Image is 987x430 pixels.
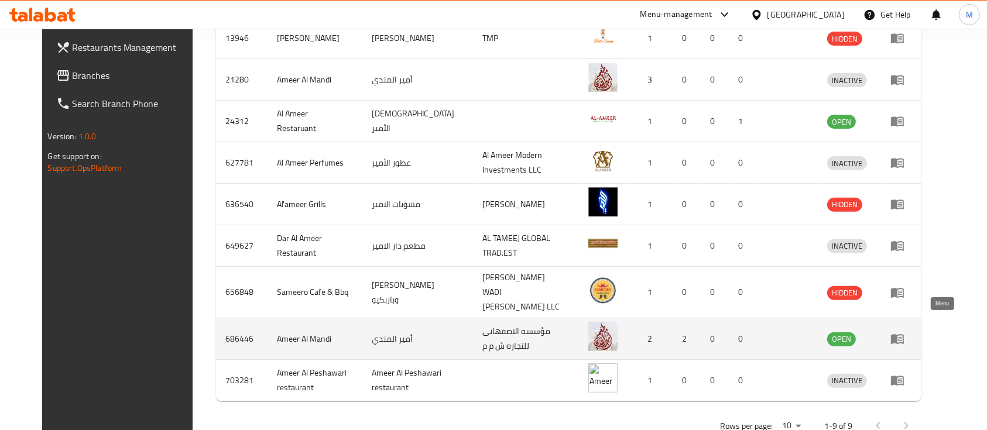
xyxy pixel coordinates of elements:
td: 0 [673,360,701,401]
td: 1 [632,18,673,59]
a: Branches [47,61,207,90]
div: Menu [890,114,912,128]
span: INACTIVE [827,74,867,87]
td: 0 [673,101,701,142]
td: 0 [729,318,757,360]
div: [GEOGRAPHIC_DATA] [767,8,845,21]
td: 13946 [216,18,268,59]
span: HIDDEN [827,198,862,211]
td: Al Ameer Perfumes [268,142,362,184]
td: 649627 [216,225,268,267]
a: Search Branch Phone [47,90,207,118]
td: 0 [729,184,757,225]
td: 0 [729,18,757,59]
div: Menu [890,239,912,253]
td: [PERSON_NAME] [362,18,474,59]
span: M [966,8,973,21]
td: 0 [729,360,757,401]
td: 0 [701,101,729,142]
td: 0 [701,142,729,184]
td: 0 [673,142,701,184]
td: 0 [729,225,757,267]
td: 3 [632,59,673,101]
span: 1.0.0 [78,129,97,144]
span: INACTIVE [827,239,867,253]
td: 703281 [216,360,268,401]
td: 0 [673,267,701,318]
td: أمير المندي [362,59,474,101]
td: 0 [673,59,701,101]
td: 0 [729,142,757,184]
td: Ameer Al Peshawari restaurant [268,360,362,401]
td: 0 [673,18,701,59]
td: عطور الأمير [362,142,474,184]
td: 1 [632,101,673,142]
td: Al Ameer Modern Investments LLC [474,142,579,184]
td: مطعم دار الامير [362,225,474,267]
img: Sameero Cafe & Bbq [588,276,618,305]
td: 0 [673,225,701,267]
div: INACTIVE [827,73,867,87]
div: OPEN [827,332,856,346]
td: 1 [632,142,673,184]
img: Ameer Al Mandi [588,322,618,351]
td: 0 [701,225,729,267]
td: 656848 [216,267,268,318]
td: 0 [673,184,701,225]
td: Al'ameer Grills [268,184,362,225]
td: 686446 [216,318,268,360]
td: 627781 [216,142,268,184]
img: Al Ameer Perfumes [588,146,618,175]
td: [DEMOGRAPHIC_DATA] الأمير [362,101,474,142]
td: [PERSON_NAME] WADI [PERSON_NAME] LLC [474,267,579,318]
td: 1 [632,184,673,225]
span: INACTIVE [827,374,867,387]
td: Al Ameer Restaruant [268,101,362,142]
td: 0 [701,360,729,401]
td: 1 [729,101,757,142]
td: 1 [632,267,673,318]
div: Menu [890,285,912,300]
td: Sameero Cafe & Bbq [268,267,362,318]
td: 24312 [216,101,268,142]
td: 2 [632,318,673,360]
td: 1 [632,360,673,401]
img: Ameer Al Mandi [588,63,618,92]
a: Restaurants Management [47,33,207,61]
td: مؤسسه الاصفهانى للتجاره ش م م [474,318,579,360]
span: Version: [48,129,77,144]
div: Menu [890,73,912,87]
span: Search Branch Phone [73,97,198,111]
span: Restaurants Management [73,40,198,54]
td: أمير المندي [362,318,474,360]
td: [PERSON_NAME] وباربكيو [362,267,474,318]
td: [PERSON_NAME] [474,184,579,225]
td: 0 [729,267,757,318]
span: OPEN [827,115,856,129]
span: HIDDEN [827,32,862,46]
td: 0 [729,59,757,101]
td: [PERSON_NAME] [268,18,362,59]
span: OPEN [827,332,856,346]
td: 0 [701,318,729,360]
td: 0 [701,184,729,225]
img: Baba Sameer [588,21,618,50]
td: TMP [474,18,579,59]
div: HIDDEN [827,198,862,212]
div: Menu [890,156,912,170]
img: Ameer Al Peshawari restaurant [588,363,618,393]
td: 1 [632,225,673,267]
td: 636540 [216,184,268,225]
span: Get support on: [48,149,102,164]
span: Branches [73,68,198,82]
td: 0 [701,267,729,318]
td: Ameer Al Peshawari restaurant [362,360,474,401]
td: 2 [673,318,701,360]
div: Menu [890,197,912,211]
div: Menu-management [640,8,712,22]
td: Ameer Al Mandi [268,318,362,360]
span: HIDDEN [827,286,862,300]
